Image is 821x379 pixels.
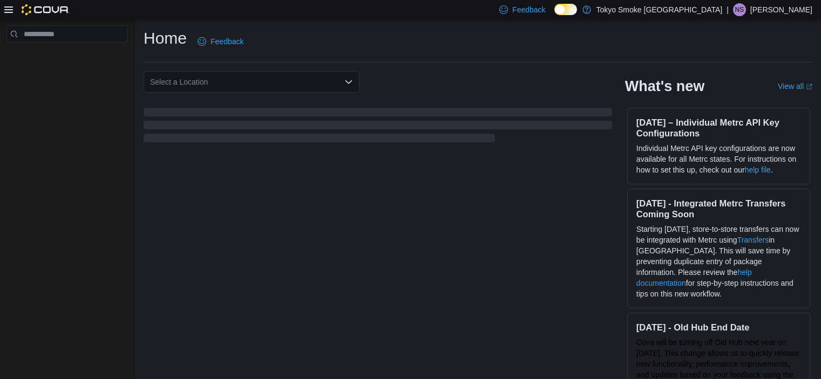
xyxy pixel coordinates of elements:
a: Feedback [193,31,248,52]
h3: [DATE] – Individual Metrc API Key Configurations [636,117,801,139]
input: Dark Mode [554,4,577,15]
h1: Home [144,27,187,49]
h3: [DATE] - Old Hub End Date [636,322,801,333]
div: Navi Sandhu [733,3,746,16]
p: | [727,3,729,16]
a: help documentation [636,268,752,287]
p: Tokyo Smoke [GEOGRAPHIC_DATA] [596,3,723,16]
nav: Complex example [6,45,127,71]
span: Loading [144,110,612,144]
h2: What's new [625,78,704,95]
a: View allExternal link [778,82,812,91]
p: Individual Metrc API key configurations are now available for all Metrc states. For instructions ... [636,143,801,175]
span: Feedback [512,4,545,15]
a: help file [745,166,771,174]
img: Cova [22,4,70,15]
h3: [DATE] - Integrated Metrc Transfers Coming Soon [636,198,801,219]
svg: External link [806,84,812,90]
a: Transfers [737,236,769,244]
span: NS [735,3,744,16]
button: Open list of options [344,78,353,86]
span: Feedback [211,36,243,47]
p: [PERSON_NAME] [750,3,812,16]
span: Dark Mode [554,15,555,16]
p: Starting [DATE], store-to-store transfers can now be integrated with Metrc using in [GEOGRAPHIC_D... [636,224,801,299]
